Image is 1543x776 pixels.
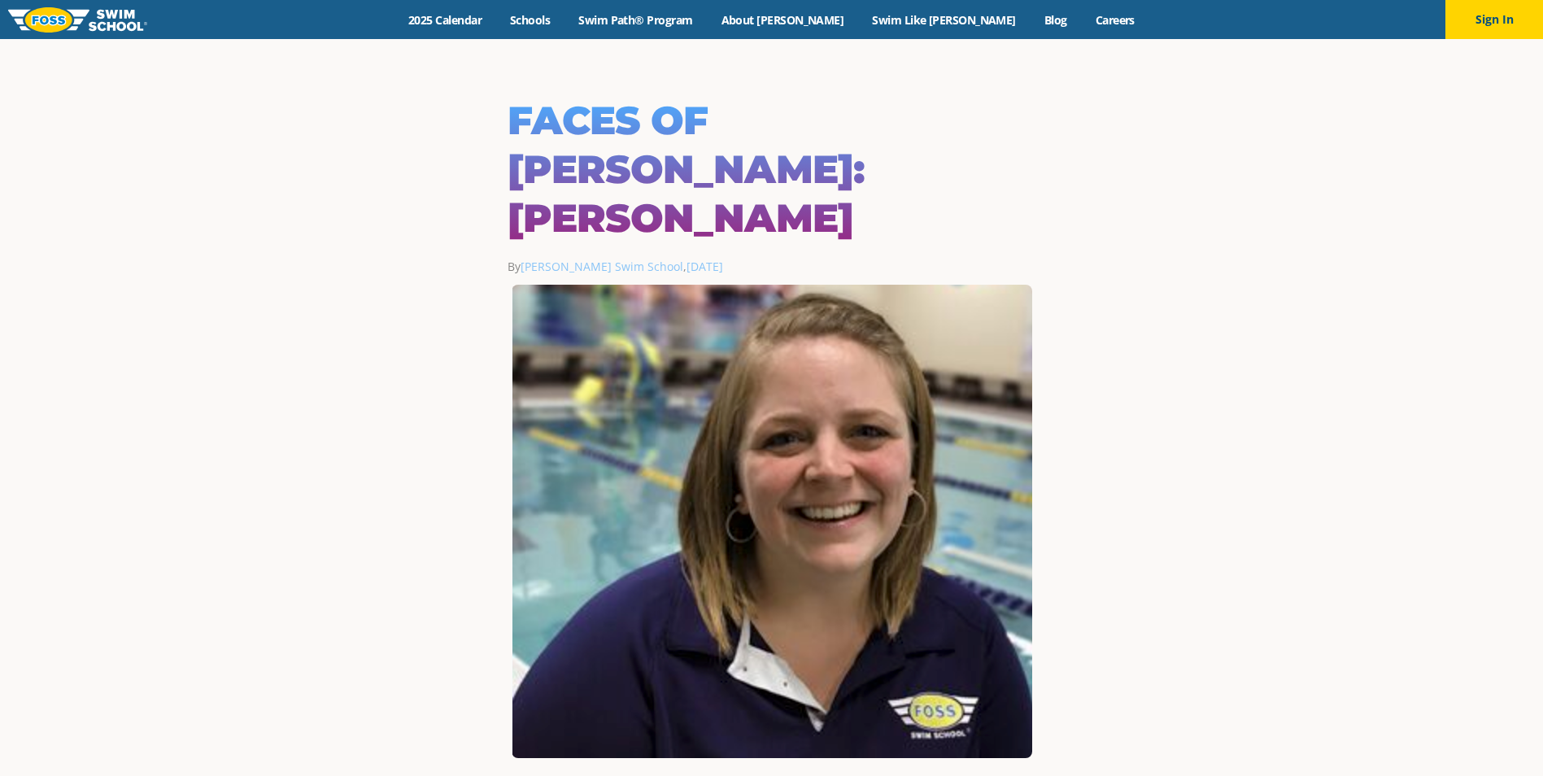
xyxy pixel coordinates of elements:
[707,12,858,28] a: About [PERSON_NAME]
[683,259,723,274] span: ,
[564,12,707,28] a: Swim Path® Program
[508,259,683,274] span: By
[858,12,1031,28] a: Swim Like [PERSON_NAME]
[687,259,723,274] a: [DATE]
[508,96,1036,242] h1: Faces of [PERSON_NAME]: [PERSON_NAME]
[1030,12,1081,28] a: Blog
[1081,12,1149,28] a: Careers
[8,7,147,33] img: FOSS Swim School Logo
[394,12,496,28] a: 2025 Calendar
[521,259,683,274] a: [PERSON_NAME] Swim School
[496,12,564,28] a: Schools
